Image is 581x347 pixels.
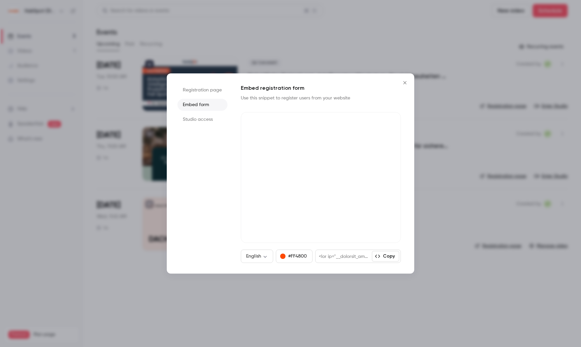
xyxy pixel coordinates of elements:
[177,84,227,96] li: Registration page
[241,253,273,260] div: English
[241,112,401,243] iframe: Contrast registration form
[276,250,313,263] button: #FF4800
[241,95,361,101] p: Use this snippet to register users from your website
[398,76,412,89] button: Close
[177,113,227,125] li: Studio access
[372,251,399,262] button: Copy
[316,250,372,263] div: <lor ip="__dolorsit_ametconsecte_a1615450-3247-9el9-s93d-6e933tem49i2" utlab="etdol: 053%; magnaa...
[177,99,227,111] li: Embed form
[241,84,401,92] h1: Embed registration form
